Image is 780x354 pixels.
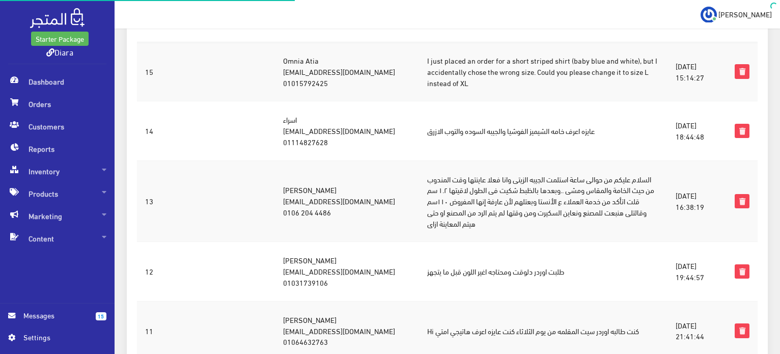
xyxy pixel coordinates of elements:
a: Diara [46,44,73,59]
iframe: Drift Widget Chat Controller [729,284,768,323]
td: [DATE] 19:44:57 [667,242,727,301]
td: [PERSON_NAME] [EMAIL_ADDRESS][DOMAIN_NAME] 01031739106 [275,242,419,301]
td: السلام عليكم من حوالى ساعة استلمت الجيبه الزيتى وانا فعلا عاينتها وقت المندوب من حيث الخامة والمق... [419,160,667,242]
span: 15 [96,312,106,320]
span: Messages [23,310,88,321]
span: Products [8,182,106,205]
span: Settings [23,332,98,343]
img: ... [701,7,717,23]
td: طلبت اوردر دلوقت ومحتاجه اغير اللون قبل ما يتجهز [419,242,667,301]
span: [PERSON_NAME] [718,8,772,20]
a: ... [PERSON_NAME] [701,6,772,22]
td: 12 [137,242,161,301]
span: Orders [8,93,106,115]
td: 13 [137,160,161,242]
td: [DATE] 15:14:27 [667,42,727,101]
span: Content [8,227,106,250]
span: Customers [8,115,106,138]
td: 15 [137,42,161,101]
td: [PERSON_NAME] [EMAIL_ADDRESS][DOMAIN_NAME] 0106 204 4486 [275,160,419,242]
a: 15 Messages [8,310,106,332]
td: عايزه اعرف خامه الشيميز الفوشيا والجيبه السوده والتوب الازرق [419,101,667,160]
span: Marketing [8,205,106,227]
span: Dashboard [8,70,106,93]
img: . [30,8,85,28]
td: 14 [137,101,161,160]
span: Reports [8,138,106,160]
td: اسراء [EMAIL_ADDRESS][DOMAIN_NAME] 01114827628 [275,101,419,160]
td: [DATE] 18:44:48 [667,101,727,160]
a: Starter Package [31,32,89,46]
td: [DATE] 16:38:19 [667,160,727,242]
td: Omnia Atia [EMAIL_ADDRESS][DOMAIN_NAME] 01015792425 [275,42,419,101]
td: I just placed an order for a short striped shirt (baby blue and white), but I accidentally chose ... [419,42,667,101]
a: Settings [8,332,106,348]
span: Inventory [8,160,106,182]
